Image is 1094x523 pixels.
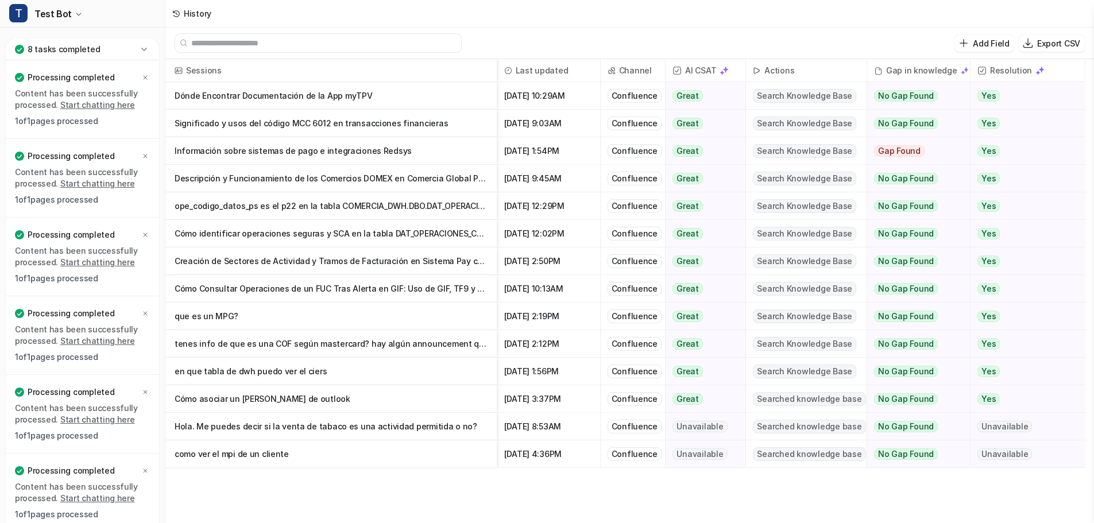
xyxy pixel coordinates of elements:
button: No Gap Found [867,303,961,330]
p: Creación de Sectores de Actividad y Tramos de Facturación en Sistema Pay con Redsys [175,247,488,275]
h2: Actions [764,59,794,82]
div: Confluence [608,89,662,103]
div: Confluence [608,309,662,323]
p: Processing completed [28,229,114,241]
button: Yes [971,137,1076,165]
span: No Gap Found [874,448,938,460]
div: History [184,7,211,20]
span: No Gap Found [874,283,938,295]
span: [DATE] 9:45AM [502,165,596,192]
span: No Gap Found [874,173,938,184]
span: Search Knowledge Base [753,144,856,158]
span: Search Knowledge Base [753,172,856,185]
button: Great [666,275,739,303]
span: [DATE] 1:54PM [502,137,596,165]
a: Chat [5,34,160,51]
span: Yes [977,173,1000,184]
p: Content has been successfully processed. [15,481,150,504]
div: Confluence [608,447,662,461]
span: Great [672,200,703,212]
p: tenes info de que es una COF según mastercard? hay algún announcement que [PERSON_NAME] de ello? ... [175,330,488,358]
span: Searched knowledge base [753,447,865,461]
div: Confluence [608,420,662,433]
div: Confluence [608,117,662,130]
button: No Gap Found [867,110,961,137]
p: 8 tasks completed [28,44,100,55]
button: Great [666,110,739,137]
a: Start chatting here [60,179,135,188]
div: Confluence [608,199,662,213]
button: Yes [971,220,1076,247]
span: No Gap Found [874,338,938,350]
span: Yes [977,311,1000,322]
span: Search Knowledge Base [753,337,856,351]
p: Processing completed [28,150,114,162]
span: Yes [977,366,1000,377]
span: Great [672,255,703,267]
p: Content has been successfully processed. [15,166,150,189]
span: Search Knowledge Base [753,282,856,296]
p: Hola. Me puedes decir si la venta de tabaco es una actividad permitida o no? [175,413,488,440]
div: Confluence [608,282,662,296]
button: Great [666,385,739,413]
button: Gap Found [867,137,961,165]
p: Cómo Consultar Operaciones de un FUC Tras Alerta en GIF: Uso de GIF, TF9 y Redsys [175,275,488,303]
p: Content has been successfully processed. [15,324,150,347]
span: Resolution [975,59,1080,82]
p: Processing completed [28,308,114,319]
button: Great [666,247,739,275]
a: Start chatting here [60,336,135,346]
span: No Gap Found [874,118,938,129]
span: Gap Found [874,145,925,157]
span: [DATE] 2:12PM [502,330,596,358]
span: Test Bot [34,6,72,22]
span: Search Knowledge Base [753,227,856,241]
span: No Gap Found [874,255,938,267]
p: Descripción y Funcionamiento de los Comercios DOMEX en Comercia Global Payments [175,165,488,192]
span: Yes [977,118,1000,129]
button: Yes [971,110,1076,137]
span: Searched knowledge base [753,392,865,406]
span: Great [672,145,703,157]
span: AI CSAT [670,59,741,82]
span: No Gap Found [874,311,938,322]
p: 1 of 1 pages processed [15,273,150,284]
button: Yes [971,165,1076,192]
p: Export CSV [1037,37,1080,49]
p: Dónde Encontrar Documentación de la App myTPV [175,82,488,110]
p: Content has been successfully processed. [15,245,150,268]
button: No Gap Found [867,330,961,358]
button: Export CSV [1019,35,1085,52]
span: No Gap Found [874,421,938,432]
span: [DATE] 10:13AM [502,275,596,303]
span: Great [672,173,703,184]
span: Searched knowledge base [753,420,865,433]
span: Great [672,366,703,377]
button: No Gap Found [867,192,961,220]
button: Great [666,137,739,165]
span: Great [672,283,703,295]
span: Great [672,228,703,239]
p: Content has been successfully processed. [15,88,150,111]
button: Yes [971,330,1076,358]
span: [DATE] 1:56PM [502,358,596,385]
span: No Gap Found [874,200,938,212]
p: Cómo asociar un [PERSON_NAME] de outlook [175,385,488,413]
div: Confluence [608,392,662,406]
span: Yes [977,393,1000,405]
p: Processing completed [28,465,114,476]
button: No Gap Found [867,385,961,413]
div: Confluence [608,144,662,158]
p: 1 of 1 pages processed [15,194,150,206]
button: Yes [971,303,1076,330]
button: Great [666,220,739,247]
p: Processing completed [28,386,114,398]
span: Channel [605,59,661,82]
p: en que tabla de dwh puedo ver el ciers [175,358,488,385]
button: Yes [971,358,1076,385]
span: [DATE] 10:29AM [502,82,596,110]
p: Content has been successfully processed. [15,402,150,425]
span: Yes [977,145,1000,157]
span: Unavailable [672,421,727,432]
span: No Gap Found [874,90,938,102]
